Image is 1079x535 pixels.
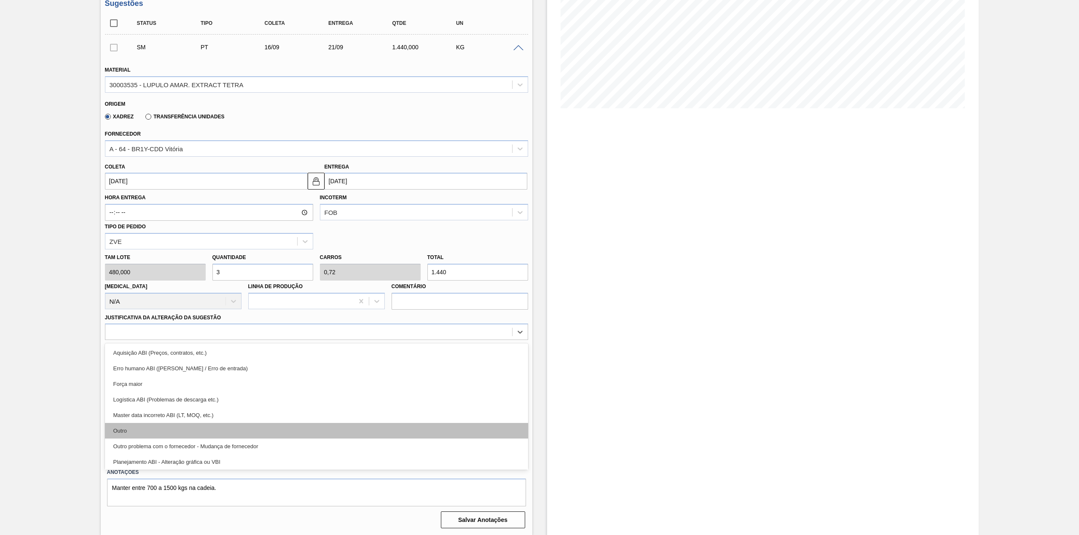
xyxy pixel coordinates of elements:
div: Entrega [326,20,399,26]
div: Status [135,20,208,26]
button: locked [308,173,325,190]
div: Tipo [199,20,271,26]
div: KG [454,44,527,51]
label: Xadrez [105,114,134,120]
div: Planejamento ABI - Alteração gráfica ou VBI [105,454,528,470]
div: Master data incorreto ABI (LT, MOQ, etc.) [105,407,528,423]
div: Pedido de Transferência [199,44,271,51]
div: Logística ABI (Problemas de descarga etc.) [105,392,528,407]
img: locked [311,176,321,186]
label: Coleta [105,164,125,170]
label: Justificativa da Alteração da Sugestão [105,315,221,321]
div: 30003535 - LUPULO AMAR. EXTRACT TETRA [110,81,244,88]
input: dd/mm/yyyy [105,173,308,190]
div: 21/09/2025 [326,44,399,51]
label: Quantidade [212,254,246,260]
label: Comentário [392,281,528,293]
div: 1.440,000 [390,44,463,51]
div: Força maior [105,376,528,392]
label: Observações [105,342,528,354]
div: Outro problema com o fornecedor - Mudança de fornecedor [105,439,528,454]
label: Origem [105,101,126,107]
label: Fornecedor [105,131,141,137]
label: Tam lote [105,251,206,264]
input: dd/mm/yyyy [325,173,527,190]
div: Aquisição ABI (Preços, contratos, etc.) [105,345,528,361]
div: A - 64 - BR1Y-CDD Vitória [110,145,183,152]
div: Erro humano ABI ([PERSON_NAME] / Erro de entrada) [105,361,528,376]
textarea: Manter entre 700 a 1500 kgs na cadeia. [107,479,526,506]
label: Linha de Produção [248,284,303,289]
div: ZVE [110,238,122,245]
label: Entrega [325,164,349,170]
label: Carros [320,254,342,260]
label: Material [105,67,131,73]
div: Sugestão Manual [135,44,208,51]
div: UN [454,20,527,26]
div: Coleta [262,20,335,26]
label: Transferência Unidades [145,114,224,120]
div: Qtde [390,20,463,26]
label: Incoterm [320,195,347,201]
label: Hora Entrega [105,192,313,204]
label: Total [427,254,444,260]
button: Salvar Anotações [441,511,525,528]
label: [MEDICAL_DATA] [105,284,148,289]
label: Anotações [107,466,526,479]
label: Tipo de pedido [105,224,146,230]
div: FOB [325,209,338,216]
div: 16/09/2025 [262,44,335,51]
div: Outro [105,423,528,439]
